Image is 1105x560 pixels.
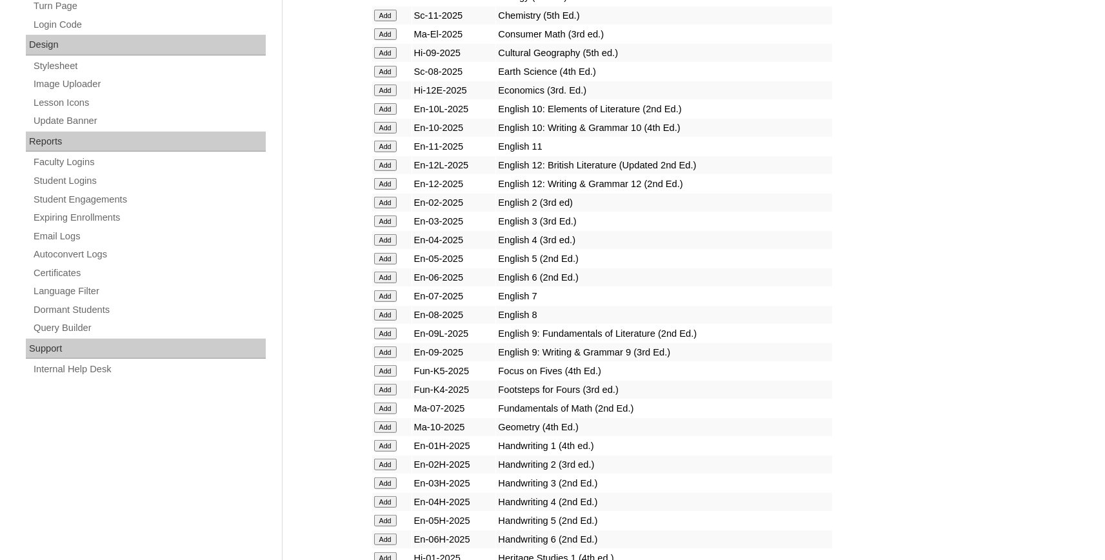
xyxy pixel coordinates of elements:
[412,455,496,474] td: En-02H-2025
[374,384,397,395] input: Add
[496,212,831,230] td: English 3 (3rd Ed.)
[32,154,266,170] a: Faculty Logins
[496,343,831,361] td: English 9: Writing & Grammar 9 (3rd Ed.)
[374,28,397,40] input: Add
[32,58,266,74] a: Stylesheet
[496,63,831,81] td: Earth Science (4th Ed.)
[496,437,831,455] td: Handwriting 1 (4th ed.)
[412,231,496,249] td: En-04-2025
[412,100,496,118] td: En-10L-2025
[374,159,397,171] input: Add
[412,325,496,343] td: En-09L-2025
[32,113,266,129] a: Update Banner
[374,122,397,134] input: Add
[412,250,496,268] td: En-05-2025
[412,175,496,193] td: En-12-2025
[496,231,831,249] td: English 4 (3rd ed.)
[412,399,496,417] td: Ma-07-2025
[496,512,831,530] td: Handwriting 5 (2nd Ed.)
[32,283,266,299] a: Language Filter
[412,530,496,548] td: En-06H-2025
[496,455,831,474] td: Handwriting 2 (3rd ed.)
[26,339,266,359] div: Support
[374,496,397,508] input: Add
[412,474,496,492] td: En-03H-2025
[496,6,831,25] td: Chemistry (5th Ed.)
[412,437,496,455] td: En-01H-2025
[374,215,397,227] input: Add
[412,381,496,399] td: Fun-K4-2025
[496,530,831,548] td: Handwriting 6 (2nd Ed.)
[496,268,831,286] td: English 6 (2nd Ed.)
[412,119,496,137] td: En-10-2025
[412,343,496,361] td: En-09-2025
[412,512,496,530] td: En-05H-2025
[412,212,496,230] td: En-03-2025
[496,287,831,305] td: English 7
[412,287,496,305] td: En-07-2025
[374,421,397,433] input: Add
[496,44,831,62] td: Cultural Geography (5th ed.)
[412,268,496,286] td: En-06-2025
[374,477,397,489] input: Add
[32,265,266,281] a: Certificates
[374,234,397,246] input: Add
[496,25,831,43] td: Consumer Math (3rd ed.)
[374,103,397,115] input: Add
[496,493,831,511] td: Handwriting 4 (2nd Ed.)
[374,365,397,377] input: Add
[32,173,266,189] a: Student Logins
[496,399,831,417] td: Fundamentals of Math (2nd Ed.)
[496,418,831,436] td: Geometry (4th Ed.)
[496,156,831,174] td: English 12: British Literature (Updated 2nd Ed.)
[374,459,397,470] input: Add
[496,137,831,155] td: English 11
[32,210,266,226] a: Expiring Enrollments
[412,6,496,25] td: Sc-11-2025
[374,253,397,265] input: Add
[412,81,496,99] td: Hi-12E-2025
[26,132,266,152] div: Reports
[32,361,266,377] a: Internal Help Desk
[32,76,266,92] a: Image Uploader
[496,381,831,399] td: Footsteps for Fours (3rd ed.)
[374,85,397,96] input: Add
[412,306,496,324] td: En-08-2025
[374,309,397,321] input: Add
[496,194,831,212] td: English 2 (3rd ed)
[374,178,397,190] input: Add
[496,325,831,343] td: English 9: Fundamentals of Literature (2nd Ed.)
[32,302,266,318] a: Dormant Students
[374,346,397,358] input: Add
[412,493,496,511] td: En-04H-2025
[496,306,831,324] td: English 8
[374,141,397,152] input: Add
[374,440,397,452] input: Add
[374,328,397,339] input: Add
[374,10,397,21] input: Add
[496,474,831,492] td: Handwriting 3 (2nd Ed.)
[496,100,831,118] td: English 10: Elements of Literature (2nd Ed.)
[374,290,397,302] input: Add
[374,66,397,77] input: Add
[374,403,397,414] input: Add
[374,47,397,59] input: Add
[374,515,397,526] input: Add
[412,137,496,155] td: En-11-2025
[412,362,496,380] td: Fun-K5-2025
[412,25,496,43] td: Ma-El-2025
[496,362,831,380] td: Focus on Fives (4th Ed.)
[32,228,266,245] a: Email Logs
[496,250,831,268] td: English 5 (2nd Ed.)
[412,63,496,81] td: Sc-08-2025
[32,192,266,208] a: Student Engagements
[496,119,831,137] td: English 10: Writing & Grammar 10 (4th Ed.)
[412,156,496,174] td: En-12L-2025
[412,418,496,436] td: Ma-10-2025
[412,194,496,212] td: En-02-2025
[32,17,266,33] a: Login Code
[32,246,266,263] a: Autoconvert Logs
[496,175,831,193] td: English 12: Writing & Grammar 12 (2nd Ed.)
[412,44,496,62] td: Hi-09-2025
[32,320,266,336] a: Query Builder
